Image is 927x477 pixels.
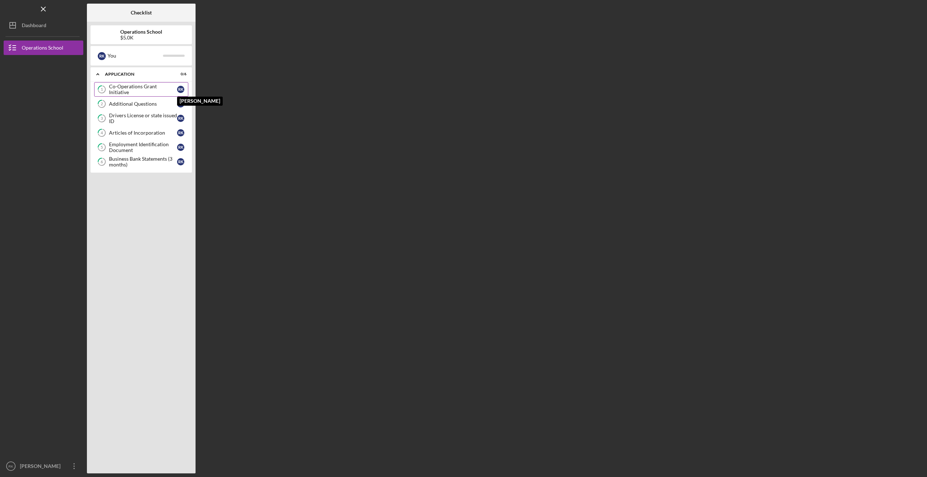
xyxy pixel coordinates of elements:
[98,52,106,60] div: R K
[94,155,188,169] a: 6Business Bank Statements (3 months)RK
[94,97,188,111] a: 2Additional QuestionsRK
[94,82,188,97] a: 1Co-Operations Grant InitiativeRK[PERSON_NAME]
[101,87,103,92] tspan: 1
[105,72,168,76] div: Application
[18,459,65,475] div: [PERSON_NAME]
[177,144,184,151] div: R K
[94,140,188,155] a: 5Employment Identification DocumentRK
[108,50,163,62] div: You
[109,101,177,107] div: Additional Questions
[94,111,188,126] a: 3Drivers License or state issued IDRK
[177,86,184,93] div: R K
[131,10,152,16] b: Checklist
[173,72,186,76] div: 0 / 6
[4,459,83,473] button: RK[PERSON_NAME]
[4,41,83,55] button: Operations School
[4,18,83,33] button: Dashboard
[109,130,177,136] div: Articles of Incorporation
[177,100,184,107] div: R K
[109,84,177,95] div: Co-Operations Grant Initiative
[101,131,103,135] tspan: 4
[109,113,177,124] div: Drivers License or state issued ID
[177,129,184,136] div: R K
[22,18,46,34] div: Dashboard
[120,35,162,41] div: $5.0K
[22,41,63,57] div: Operations School
[94,126,188,140] a: 4Articles of IncorporationRK
[101,102,103,106] tspan: 2
[8,464,13,468] text: RK
[177,158,184,165] div: R K
[101,145,103,150] tspan: 5
[109,156,177,168] div: Business Bank Statements (3 months)
[120,29,162,35] b: Operations School
[101,116,103,121] tspan: 3
[101,160,103,164] tspan: 6
[109,142,177,153] div: Employment Identification Document
[177,115,184,122] div: R K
